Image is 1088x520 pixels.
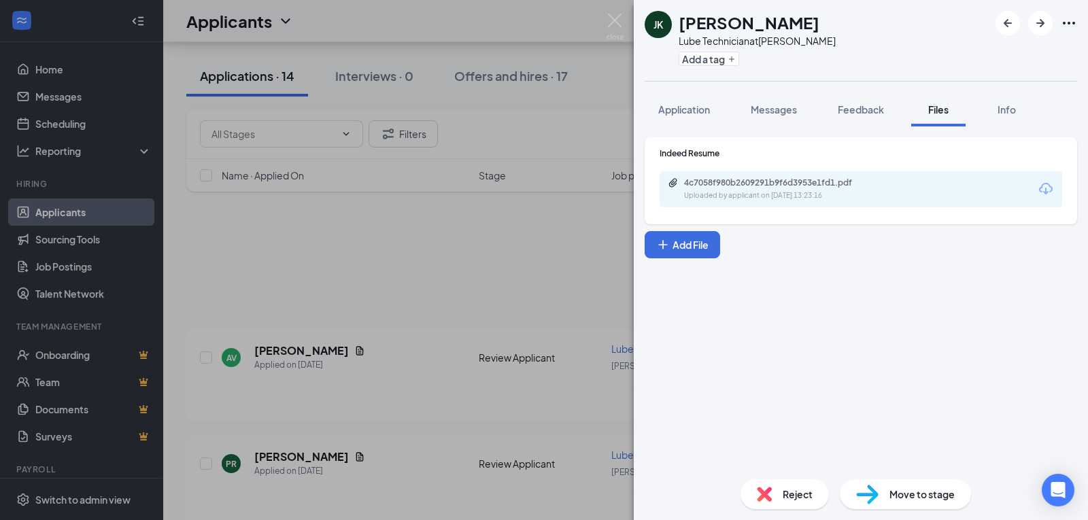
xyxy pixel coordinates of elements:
[684,190,888,201] div: Uploaded by applicant on [DATE] 13:23:16
[668,177,888,201] a: Paperclip4c7058f980b2609291b9f6d3953e1fd1.pdfUploaded by applicant on [DATE] 13:23:16
[668,177,679,188] svg: Paperclip
[679,34,836,48] div: Lube Technician at [PERSON_NAME]
[658,103,710,116] span: Application
[1042,474,1074,506] div: Open Intercom Messenger
[838,103,884,116] span: Feedback
[1028,11,1053,35] button: ArrowRight
[679,52,739,66] button: PlusAdd a tag
[996,11,1020,35] button: ArrowLeftNew
[1032,15,1049,31] svg: ArrowRight
[653,18,663,31] div: JK
[889,487,955,502] span: Move to stage
[656,238,670,252] svg: Plus
[783,487,813,502] span: Reject
[928,103,949,116] span: Files
[998,103,1016,116] span: Info
[679,11,819,34] h1: [PERSON_NAME]
[645,231,720,258] button: Add FilePlus
[751,103,797,116] span: Messages
[1061,15,1077,31] svg: Ellipses
[728,55,736,63] svg: Plus
[1038,181,1054,197] svg: Download
[1000,15,1016,31] svg: ArrowLeftNew
[660,148,1062,159] div: Indeed Resume
[684,177,874,188] div: 4c7058f980b2609291b9f6d3953e1fd1.pdf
